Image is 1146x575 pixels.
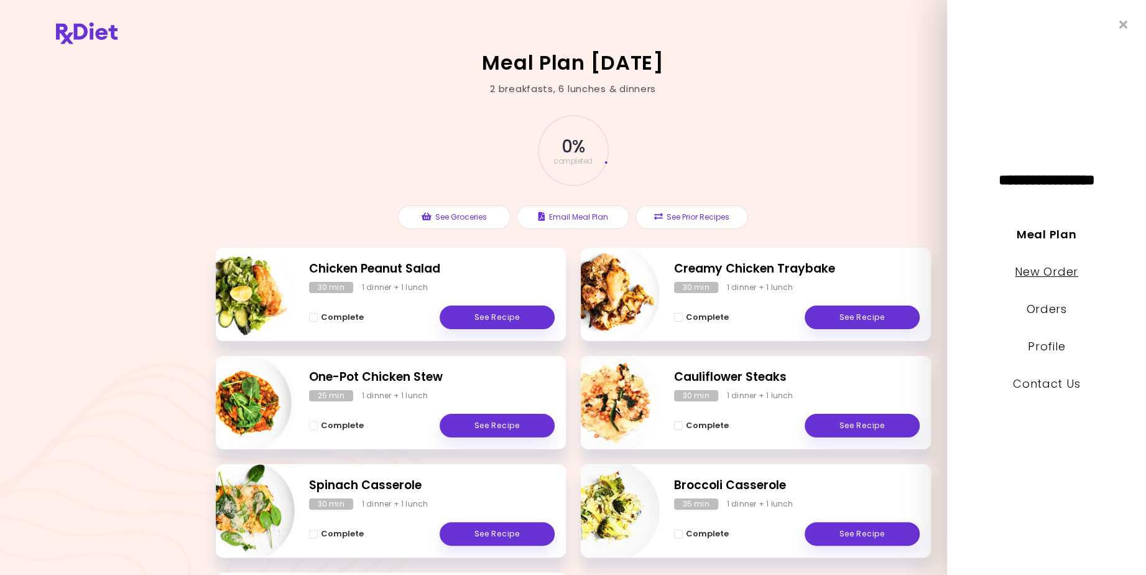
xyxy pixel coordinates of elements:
[321,312,364,322] span: Complete
[557,243,660,346] img: Info - Creamy Chicken Traybake
[309,368,555,386] h2: One-Pot Chicken Stew
[727,498,793,510] div: 1 dinner + 1 lunch
[1028,339,1065,354] a: Profile
[805,414,920,437] a: See Recipe - Cauliflower Steaks
[1017,227,1076,242] a: Meal Plan
[309,477,555,495] h2: Spinach Casserole
[674,368,920,386] h2: Cauliflower Steaks
[309,282,353,293] div: 30 min
[674,310,729,325] button: Complete - Creamy Chicken Traybake
[362,390,428,401] div: 1 dinner + 1 lunch
[1119,19,1127,30] i: Close
[1015,264,1078,279] a: New Order
[192,459,295,563] img: Info - Spinach Casserole
[557,459,660,563] img: Info - Broccoli Casserole
[517,205,629,229] button: Email Meal Plan
[482,53,664,73] h2: Meal Plan [DATE]
[309,418,364,433] button: Complete - One-Pot Chicken Stew
[56,22,118,44] img: RxDiet
[362,282,428,293] div: 1 dinner + 1 lunch
[440,522,555,546] a: See Recipe - Spinach Casserole
[192,351,295,454] img: Info - One-Pot Chicken Stew
[309,498,353,510] div: 30 min
[440,306,555,329] a: See Recipe - Chicken Peanut Salad
[686,421,729,431] span: Complete
[686,312,729,322] span: Complete
[674,390,718,401] div: 30 min
[805,306,920,329] a: See Recipe - Creamy Chicken Traybake
[309,260,555,278] h2: Chicken Peanut Salad
[490,82,656,96] div: 2 breakfasts , 6 lunches & dinners
[309,390,353,401] div: 25 min
[192,243,295,346] img: Info - Chicken Peanut Salad
[674,418,729,433] button: Complete - Cauliflower Steaks
[674,282,718,293] div: 30 min
[561,136,585,157] span: 0 %
[727,390,793,401] div: 1 dinner + 1 lunch
[1013,376,1080,391] a: Contact Us
[674,260,920,278] h2: Creamy Chicken Traybake
[635,205,748,229] button: See Prior Recipes
[553,157,593,165] span: completed
[1026,301,1066,317] a: Orders
[440,414,555,437] a: See Recipe - One-Pot Chicken Stew
[557,351,660,454] img: Info - Cauliflower Steaks
[362,498,428,510] div: 1 dinner + 1 lunch
[686,529,729,539] span: Complete
[674,526,729,541] button: Complete - Broccoli Casserole
[674,477,920,495] h2: Broccoli Casserole
[674,498,718,510] div: 35 min
[309,526,364,541] button: Complete - Spinach Casserole
[398,205,511,229] button: See Groceries
[805,522,920,546] a: See Recipe - Broccoli Casserole
[309,310,364,325] button: Complete - Chicken Peanut Salad
[727,282,793,293] div: 1 dinner + 1 lunch
[321,421,364,431] span: Complete
[321,529,364,539] span: Complete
